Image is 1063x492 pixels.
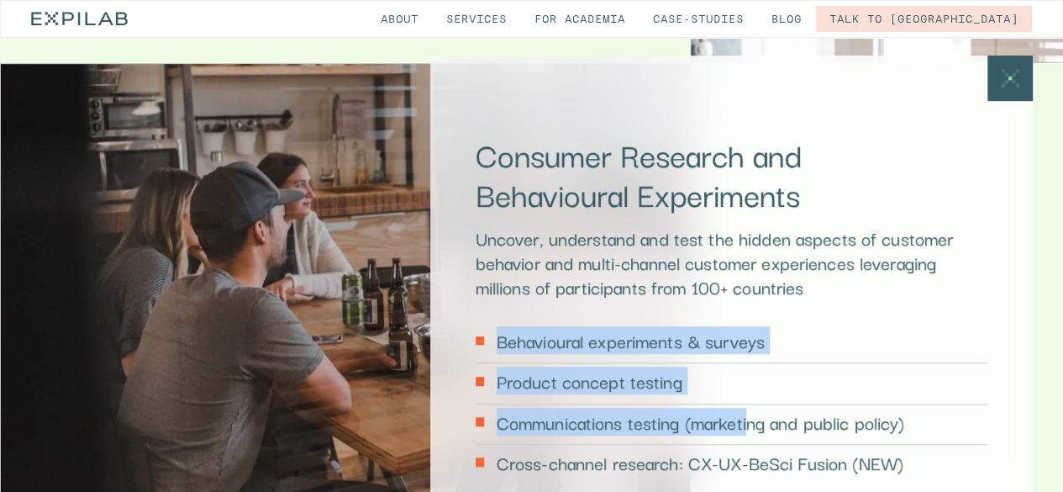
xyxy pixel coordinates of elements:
[497,450,903,474] p: Cross-channel research: CX-UX-BeSci Fusion (NEW)
[497,328,765,352] p: Behavioural experiments & surveys
[476,225,988,299] p: Uncover, understand and test the hidden aspects of customer behavior and multi-channel customer e...
[476,134,837,214] h2: Consumer Research and Behavioural Experiments
[758,6,815,32] a: Blog
[31,1,128,37] a: home
[497,410,905,434] p: Communications testing (marketing and public policy)
[367,6,432,32] a: About
[816,6,1032,32] a: Talk to [GEOGRAPHIC_DATA]
[521,6,639,32] a: for Academia
[497,368,682,393] p: Product concept testing
[433,6,520,32] a: Services
[639,6,757,32] a: Case-studies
